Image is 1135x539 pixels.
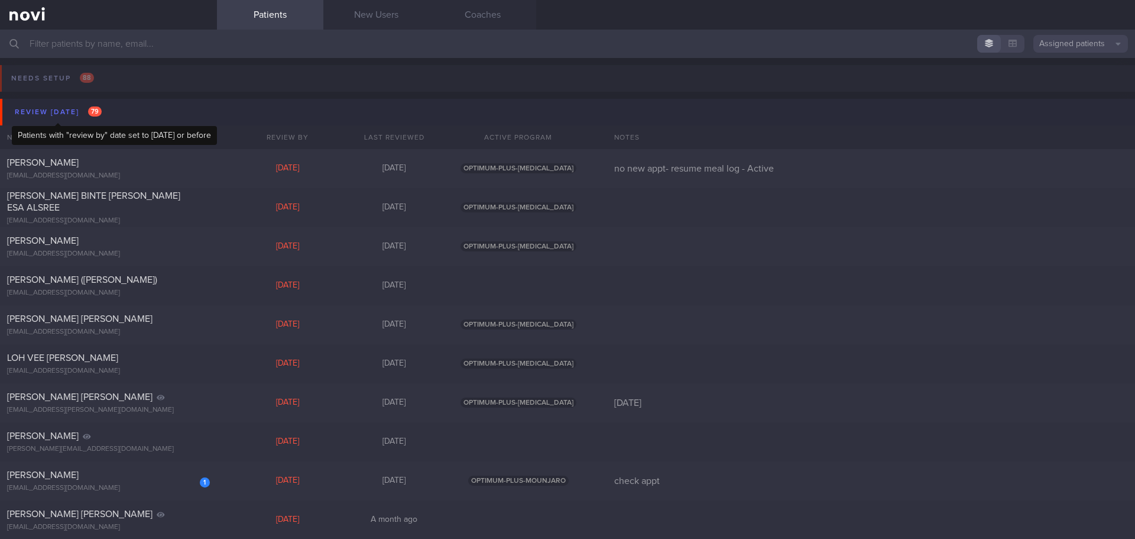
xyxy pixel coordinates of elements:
[235,398,341,408] div: [DATE]
[461,241,576,251] span: OPTIMUM-PLUS-[MEDICAL_DATA]
[7,275,157,285] span: [PERSON_NAME] ([PERSON_NAME])
[7,289,210,298] div: [EMAIL_ADDRESS][DOMAIN_NAME]
[7,392,153,402] span: [PERSON_NAME] [PERSON_NAME]
[341,515,447,525] div: A month ago
[8,70,97,86] div: Needs setup
[461,398,576,408] span: OPTIMUM-PLUS-[MEDICAL_DATA]
[235,437,341,447] div: [DATE]
[341,398,447,408] div: [DATE]
[7,172,210,180] div: [EMAIL_ADDRESS][DOMAIN_NAME]
[461,319,576,330] span: OPTIMUM-PLUS-[MEDICAL_DATA]
[7,445,210,454] div: [PERSON_NAME][EMAIL_ADDRESS][DOMAIN_NAME]
[341,437,447,447] div: [DATE]
[341,241,447,252] div: [DATE]
[1033,35,1128,53] button: Assigned patients
[7,523,210,532] div: [EMAIL_ADDRESS][DOMAIN_NAME]
[341,359,447,369] div: [DATE]
[7,484,210,493] div: [EMAIL_ADDRESS][DOMAIN_NAME]
[468,476,569,486] span: OPTIMUM-PLUS-MOUNJARO
[461,202,576,212] span: OPTIMUM-PLUS-[MEDICAL_DATA]
[7,353,118,363] span: LOH VEE [PERSON_NAME]
[235,359,341,369] div: [DATE]
[607,475,1135,487] div: check appt
[341,476,447,486] div: [DATE]
[12,104,105,120] div: Review [DATE]
[235,476,341,486] div: [DATE]
[461,359,576,369] span: OPTIMUM-PLUS-[MEDICAL_DATA]
[607,163,1135,175] div: no new appt- resume meal log - Active
[88,106,102,117] span: 79
[7,406,210,415] div: [EMAIL_ADDRESS][PERSON_NAME][DOMAIN_NAME]
[235,202,341,213] div: [DATE]
[7,431,79,441] span: [PERSON_NAME]
[607,397,1135,409] div: [DATE]
[447,125,589,149] div: Active Program
[461,163,576,173] span: OPTIMUM-PLUS-[MEDICAL_DATA]
[235,319,341,330] div: [DATE]
[7,509,153,519] span: [PERSON_NAME] [PERSON_NAME]
[235,280,341,291] div: [DATE]
[341,319,447,330] div: [DATE]
[7,217,210,225] div: [EMAIL_ADDRESS][DOMAIN_NAME]
[7,250,210,259] div: [EMAIL_ADDRESS][DOMAIN_NAME]
[341,280,447,291] div: [DATE]
[235,163,341,174] div: [DATE]
[341,202,447,213] div: [DATE]
[7,158,79,167] span: [PERSON_NAME]
[341,125,447,149] div: Last Reviewed
[7,470,79,480] span: [PERSON_NAME]
[200,477,210,488] div: 1
[235,515,341,525] div: [DATE]
[170,125,217,149] div: Chats
[7,367,210,376] div: [EMAIL_ADDRESS][DOMAIN_NAME]
[341,163,447,174] div: [DATE]
[235,241,341,252] div: [DATE]
[7,328,210,337] div: [EMAIL_ADDRESS][DOMAIN_NAME]
[607,125,1135,149] div: Notes
[7,236,79,246] span: [PERSON_NAME]
[7,191,180,212] span: [PERSON_NAME] BINTE [PERSON_NAME] ESA ALSREE
[80,73,94,83] span: 88
[235,125,341,149] div: Review By
[7,314,153,324] span: [PERSON_NAME] [PERSON_NAME]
